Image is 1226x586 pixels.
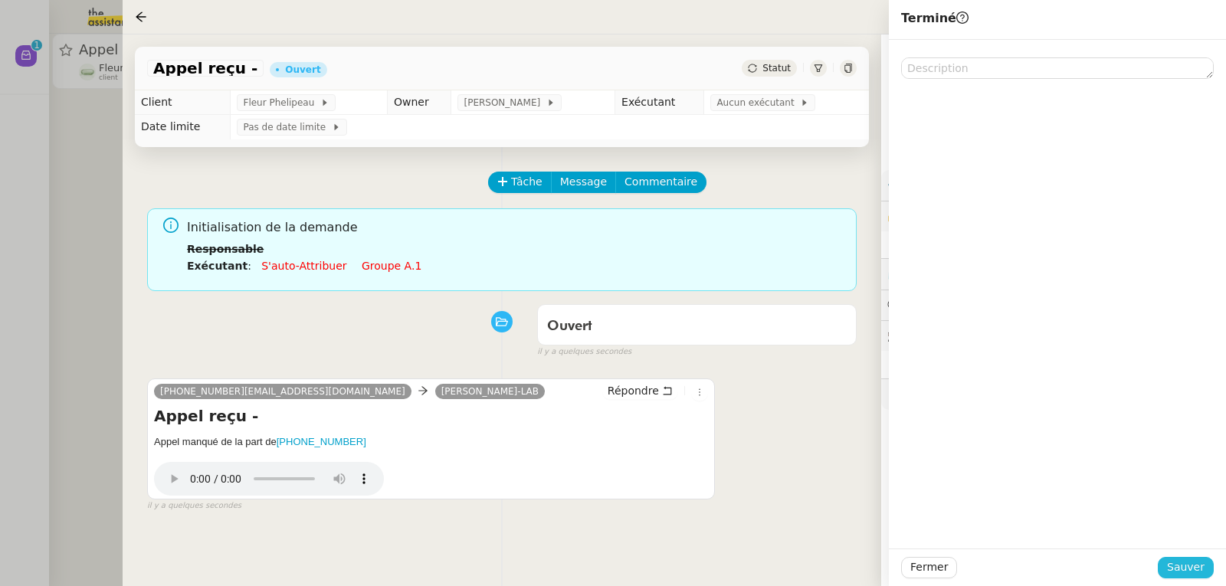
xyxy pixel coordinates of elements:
td: Date limite [135,115,231,139]
a: [PERSON_NAME]-LAB [435,385,545,398]
div: Ouvert [285,65,320,74]
span: 🕵️ [887,329,1079,342]
h4: Appel reçu - [154,405,708,427]
button: Commentaire [615,172,706,193]
span: Ouvert [547,319,592,333]
span: Répondre [608,383,659,398]
span: : [247,260,251,272]
span: Pas de date limite [243,119,331,135]
div: ⏲️Tâches 0:00 [881,259,1226,289]
div: 💬Commentaires [881,290,1226,320]
span: il y a quelques secondes [147,499,241,512]
div: ⚙️Procédures [881,170,1226,200]
span: Sauver [1167,558,1205,576]
span: Message [560,173,607,191]
span: 🧴 [887,388,935,400]
span: ⚙️ [887,176,967,194]
div: 🧴Autres [881,379,1226,409]
span: Terminé [901,11,969,25]
a: [PHONE_NUMBER] [277,436,366,447]
b: Responsable [187,243,264,255]
td: Owner [387,90,451,115]
button: Sauver [1158,557,1214,578]
span: Aucun exécutant [716,95,800,110]
span: ⏲️ [887,267,993,280]
span: Appel reçu - [153,61,257,76]
span: [PHONE_NUMBER][EMAIL_ADDRESS][DOMAIN_NAME] [160,386,405,397]
div: 🕵️Autres demandes en cours 2 [881,321,1226,351]
span: 🔐 [887,208,987,225]
button: Tâche [488,172,552,193]
span: Initialisation de la demande [187,218,844,238]
span: [PERSON_NAME] [464,95,546,110]
span: Tâche [511,173,543,191]
button: Message [551,172,616,193]
button: Répondre [602,382,678,399]
a: Groupe a.1 [362,260,421,272]
div: 🔐Données client [881,201,1226,231]
h5: Appel manqué de la part de [154,434,708,450]
audio: Your browser does not support the audio element. [154,454,384,496]
span: il y a quelques secondes [537,345,631,358]
td: Client [135,90,231,115]
td: Exécutant [615,90,704,115]
a: S'auto-attribuer [261,260,346,272]
span: Fermer [910,558,948,576]
button: Fermer [901,557,957,578]
b: Exécutant [187,260,247,272]
span: Fleur Phelipeau [243,95,320,110]
span: Statut [762,63,791,74]
span: Commentaire [624,173,697,191]
span: 💬 [887,299,985,311]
